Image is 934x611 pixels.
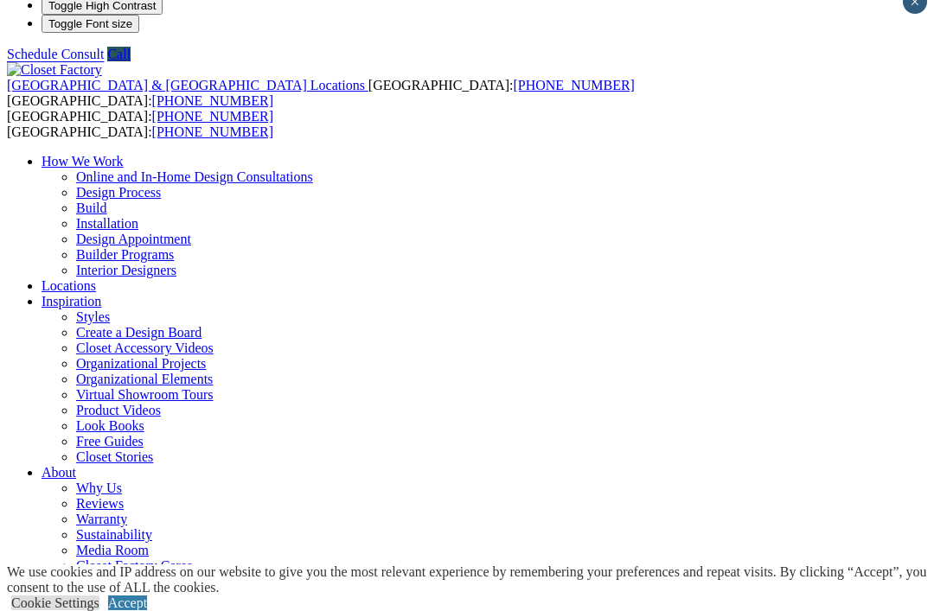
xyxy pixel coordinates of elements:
a: Free Guides [76,434,144,449]
a: Design Process [76,185,161,200]
a: [GEOGRAPHIC_DATA] & [GEOGRAPHIC_DATA] Locations [7,78,368,92]
a: [PHONE_NUMBER] [152,93,273,108]
a: Closet Accessory Videos [76,341,214,355]
a: Look Books [76,418,144,433]
a: Product Videos [76,403,161,417]
span: [GEOGRAPHIC_DATA]: [GEOGRAPHIC_DATA]: [7,109,273,139]
img: Closet Factory [7,62,102,78]
span: [GEOGRAPHIC_DATA]: [GEOGRAPHIC_DATA]: [7,78,635,108]
a: Build [76,200,107,215]
a: About [42,465,76,480]
a: Schedule Consult [7,47,104,61]
a: Design Appointment [76,232,191,246]
a: Accept [108,595,147,610]
a: Locations [42,278,96,293]
a: Styles [76,309,110,324]
a: How We Work [42,154,124,169]
a: Organizational Elements [76,372,213,386]
a: Installation [76,216,138,231]
span: [GEOGRAPHIC_DATA] & [GEOGRAPHIC_DATA] Locations [7,78,365,92]
a: Warranty [76,512,127,526]
div: We use cookies and IP address on our website to give you the most relevant experience by remember... [7,564,934,595]
a: Create a Design Board [76,325,202,340]
a: Why Us [76,481,122,495]
button: Toggle Font size [42,15,139,33]
span: Toggle Font size [48,17,132,30]
a: Online and In-Home Design Consultations [76,169,313,184]
a: Media Room [76,543,149,557]
a: [PHONE_NUMBER] [513,78,634,92]
a: Sustainability [76,527,152,542]
a: Closet Stories [76,449,153,464]
a: Reviews [76,496,124,511]
a: Interior Designers [76,263,176,277]
a: [PHONE_NUMBER] [152,109,273,124]
a: Call [107,47,131,61]
a: Virtual Showroom Tours [76,387,214,402]
a: Builder Programs [76,247,174,262]
a: Closet Factory Cares [76,558,192,573]
a: Inspiration [42,294,101,309]
a: Cookie Settings [11,595,99,610]
a: [PHONE_NUMBER] [152,124,273,139]
a: Organizational Projects [76,356,206,371]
